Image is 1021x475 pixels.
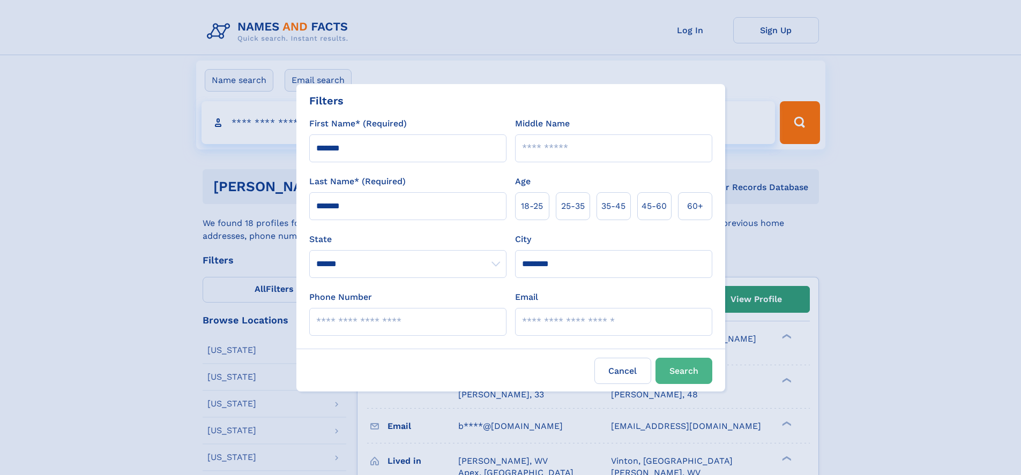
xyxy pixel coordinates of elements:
span: 60+ [687,200,703,213]
label: City [515,233,531,246]
button: Search [655,358,712,384]
label: Last Name* (Required) [309,175,406,188]
span: 35‑45 [601,200,625,213]
label: First Name* (Required) [309,117,407,130]
span: 25‑35 [561,200,585,213]
div: Filters [309,93,344,109]
label: Phone Number [309,291,372,304]
span: 45‑60 [642,200,667,213]
span: 18‑25 [521,200,543,213]
label: Email [515,291,538,304]
label: Middle Name [515,117,570,130]
label: Cancel [594,358,651,384]
label: Age [515,175,531,188]
label: State [309,233,506,246]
